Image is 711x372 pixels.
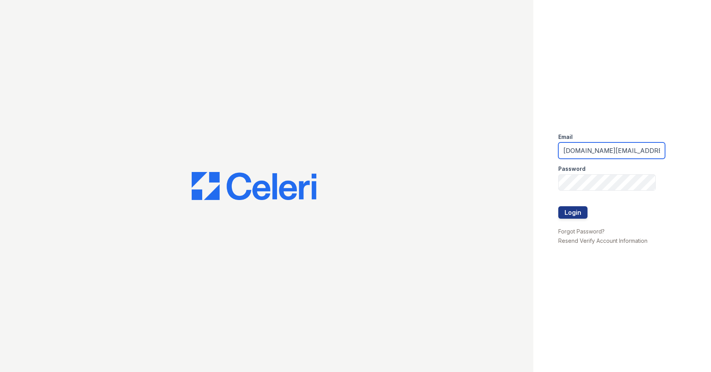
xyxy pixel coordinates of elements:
button: Login [558,206,588,219]
label: Password [558,165,586,173]
img: CE_Logo_Blue-a8612792a0a2168367f1c8372b55b34899dd931a85d93a1a3d3e32e68fde9ad4.png [192,172,316,200]
a: Forgot Password? [558,228,605,235]
a: Resend Verify Account Information [558,237,647,244]
label: Email [558,133,573,141]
